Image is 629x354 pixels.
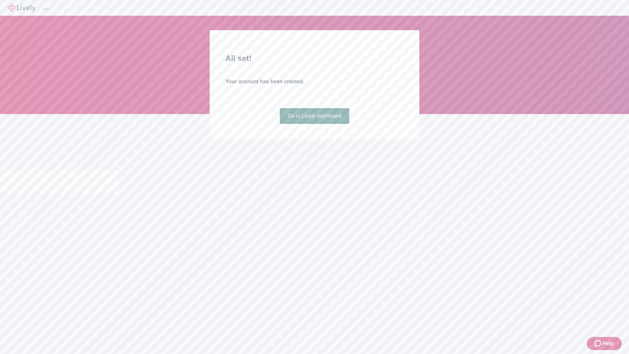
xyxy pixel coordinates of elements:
[43,8,48,10] button: Log out
[280,108,350,124] a: Go to Lively dashboard
[8,4,35,12] img: Lively
[587,337,622,350] button: Zendesk support iconHelp
[225,78,404,86] h4: Your account has been created.
[225,52,404,64] h2: All set!
[602,340,614,347] span: Help
[595,340,602,347] svg: Zendesk support icon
